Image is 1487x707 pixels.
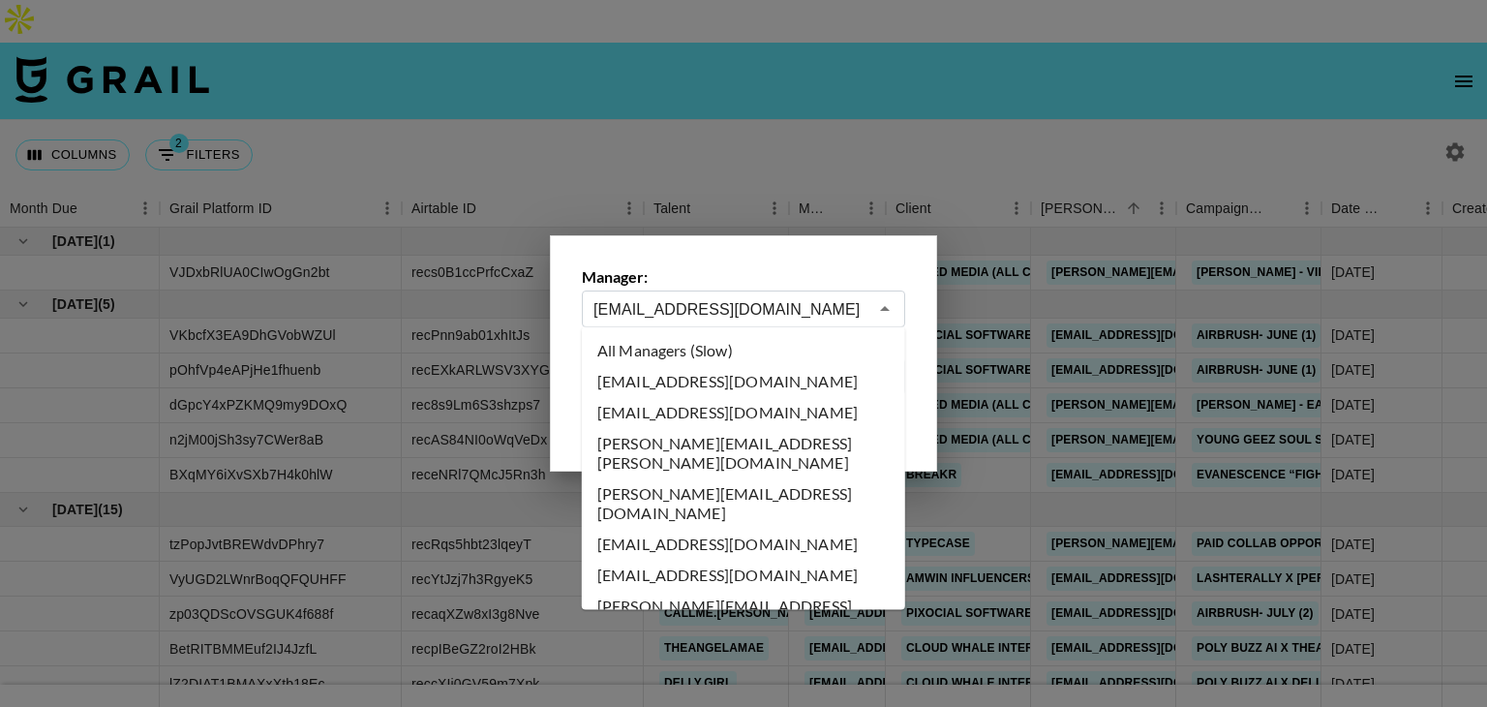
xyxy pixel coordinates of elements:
li: [PERSON_NAME][EMAIL_ADDRESS][PERSON_NAME][DOMAIN_NAME] [582,428,905,478]
li: [PERSON_NAME][EMAIL_ADDRESS][DOMAIN_NAME] [582,591,905,641]
button: Close [871,295,898,323]
li: [EMAIL_ADDRESS][DOMAIN_NAME] [582,397,905,428]
li: All Managers (Slow) [582,335,905,366]
label: Manager: [582,267,905,287]
li: [EMAIL_ADDRESS][DOMAIN_NAME] [582,560,905,591]
li: [EMAIL_ADDRESS][DOMAIN_NAME] [582,366,905,397]
li: [EMAIL_ADDRESS][DOMAIN_NAME] [582,529,905,560]
li: [PERSON_NAME][EMAIL_ADDRESS][DOMAIN_NAME] [582,478,905,529]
